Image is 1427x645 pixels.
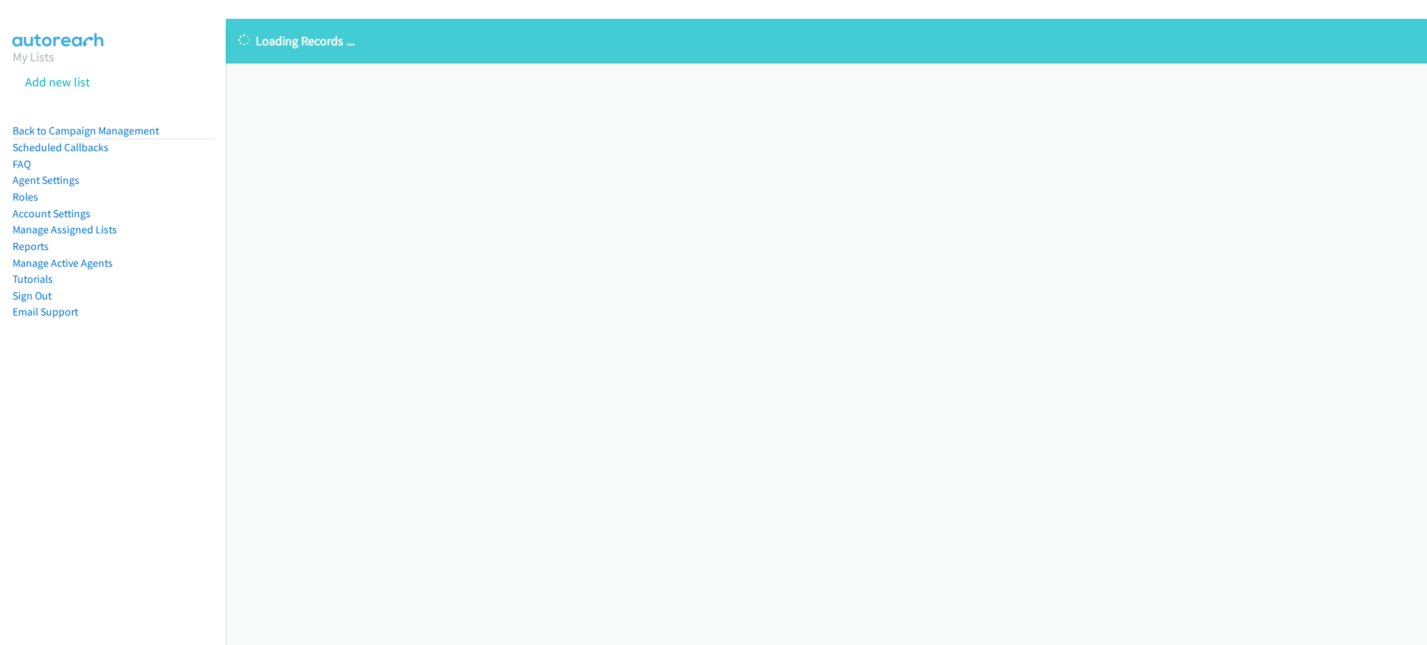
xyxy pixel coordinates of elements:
p: Loading Records ... [238,31,1414,50]
a: Reports [13,240,49,253]
a: Agent Settings [13,173,79,187]
a: Roles [13,190,38,203]
a: FAQ [13,157,31,171]
a: Manage Assigned Lists [13,223,117,236]
a: Tutorials [13,272,53,286]
a: Scheduled Callbacks [13,141,109,154]
a: Add new list [25,74,90,90]
a: Manage Active Agents [13,256,113,270]
a: Sign Out [13,289,52,302]
a: Email Support [13,305,78,318]
a: Back to Campaign Management [13,124,159,137]
a: Account Settings [13,207,91,220]
a: My Lists [13,49,54,65]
